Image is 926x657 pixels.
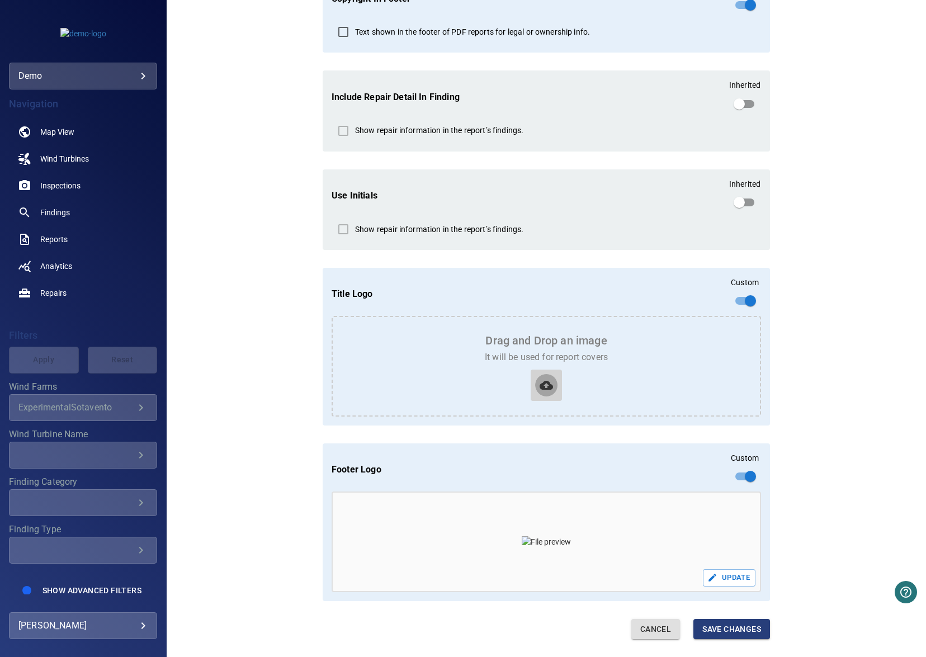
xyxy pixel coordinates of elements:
span: Map View [40,126,74,138]
span: Wind Turbines [40,153,89,164]
p: Inherited [729,178,760,190]
h6: Drag and Drop an image [485,332,607,349]
img: File preview [522,536,571,547]
p: Show repair information in the report’s findings. [355,125,523,136]
button: Update [703,569,755,587]
img: demo-logo [60,28,106,39]
p: Text shown in the footer of PDF reports for legal or ownership info. [355,26,590,37]
label: Finding Category [9,478,157,486]
button: Cancel [631,619,680,640]
span: Repairs [40,287,67,299]
div: [PERSON_NAME] [18,617,148,635]
span: Show Advanced Filters [42,586,141,595]
a: inspections noActive [9,172,157,199]
label: Use Initials [332,189,377,202]
a: repairs noActive [9,280,157,306]
button: Save Changes [693,619,770,640]
label: Footer Logo [332,463,381,476]
label: Include repair detail in finding [332,91,460,103]
a: reports noActive [9,226,157,253]
span: Inspections [40,180,81,191]
div: demo [18,67,148,85]
a: findings noActive [9,199,157,226]
h6: It will be used for report covers [485,349,608,365]
h4: Filters [9,330,157,341]
p: Custom [731,277,759,288]
h4: Navigation [9,98,157,110]
div: Wind Farms [9,394,157,421]
div: Finding Category [9,489,157,516]
a: analytics noActive [9,253,157,280]
span: Reports [40,234,68,245]
a: windturbines noActive [9,145,157,172]
p: Custom [731,452,759,464]
div: Finding Type [9,537,157,564]
label: Wind Farms [9,382,157,391]
div: ExperimentalSotavento [18,402,134,413]
label: Wind Turbine Name [9,430,157,439]
p: Show repair information in the report’s findings. [355,224,523,235]
span: Findings [40,207,70,218]
label: Title logo [332,287,373,300]
span: Analytics [40,261,72,272]
div: demo [9,63,157,89]
p: Inherited [729,79,760,91]
a: map noActive [9,119,157,145]
div: Wind Turbine Name [9,442,157,469]
button: Show Advanced Filters [36,582,148,599]
label: Finding Type [9,525,157,534]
